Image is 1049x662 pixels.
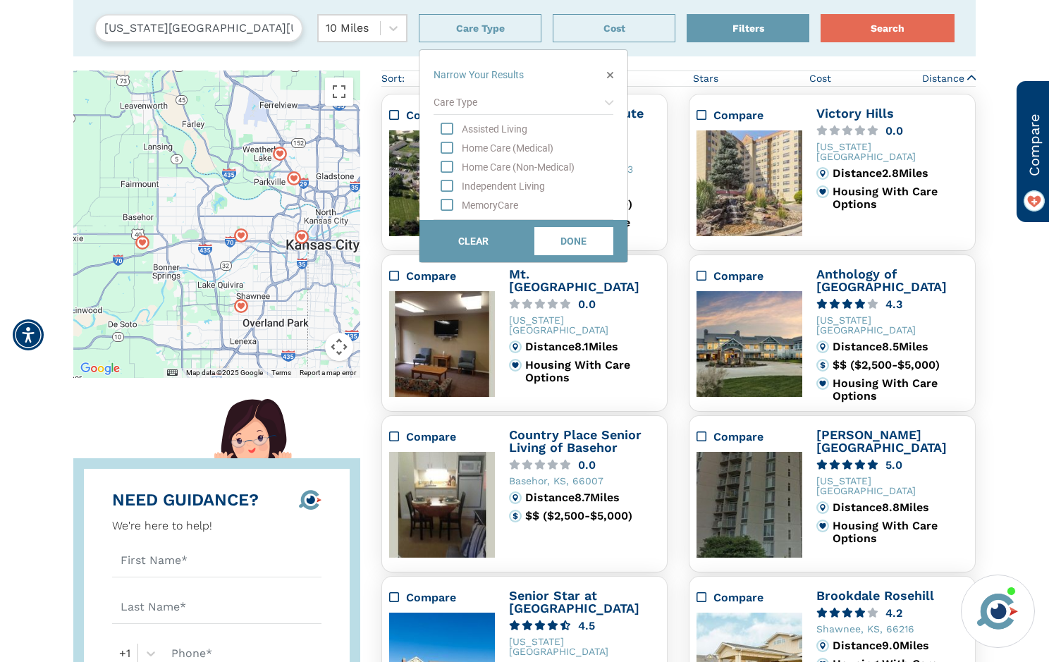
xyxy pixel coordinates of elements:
[509,359,522,372] img: primary.svg
[770,374,1035,566] iframe: iframe
[509,476,661,486] div: Basehor, KS, 66007
[816,359,829,372] img: cost.svg
[697,268,802,285] div: Compare
[833,185,968,211] div: Housing With Care Options
[295,230,309,244] div: Popover trigger
[136,235,150,249] div: Popover trigger
[13,319,44,350] div: Accessibility Menu
[441,141,613,155] div: Home Care (Medical)
[816,588,934,603] a: Brookdale Rosehill
[713,429,802,446] div: Compare
[288,171,302,185] img: search-map-marker.svg
[462,141,613,155] div: Home Care (Medical)
[112,517,259,534] div: We're here to help!
[509,427,642,455] a: Country Place Senior Living of Basehor
[509,460,661,470] a: 0.0
[419,14,541,42] div: Popover trigger
[462,198,613,212] div: MemoryCare
[462,122,613,136] div: Assisted Living
[697,589,802,606] div: Compare
[325,78,353,106] button: Toggle fullscreen view
[434,227,513,255] button: CLEAR
[381,71,405,86] div: Sort:
[509,637,661,656] div: [US_STATE][GEOGRAPHIC_DATA]
[389,107,495,124] div: Compare
[441,122,613,136] div: Assisted Living
[922,71,964,86] span: Distance
[1024,114,1045,176] span: Compare
[112,591,321,624] input: Last Name*
[525,359,661,384] div: Housing With Care Options
[713,268,802,285] div: Compare
[441,160,613,174] div: Home Care (Non-Medical)
[214,399,292,476] img: hello-there-lady.svg
[434,68,524,82] div: Narrow Your Results
[419,14,541,42] button: Care Type
[553,14,675,42] button: Cost
[406,268,495,285] div: Compare
[509,315,661,335] div: [US_STATE][GEOGRAPHIC_DATA]
[288,171,302,185] div: Popover trigger
[300,369,356,376] a: Report a map error
[94,14,303,42] input: Search by City, State, or Zip Code
[273,147,287,161] div: Popover trigger
[816,266,947,294] a: Anthology of [GEOGRAPHIC_DATA]
[509,510,522,522] img: cost.svg
[553,14,675,42] div: Popover trigger
[525,491,661,504] div: Distance 8.7 Miles
[816,299,968,309] a: 4.3
[509,341,522,353] img: distance.svg
[271,369,291,376] a: Terms (opens in new tab)
[821,14,955,42] button: Search
[885,608,902,618] div: 4.2
[578,299,596,309] div: 0.0
[809,71,831,86] span: Cost
[833,167,968,180] div: Distance 2.8 Miles
[833,359,968,372] div: $$ ($2,500-$5,000)
[77,360,123,378] img: Google
[299,490,321,510] img: 8-logo-icon.svg
[509,620,661,631] a: 4.5
[885,125,903,136] div: 0.0
[697,107,802,124] div: Compare
[167,368,177,378] button: Keyboard shortcuts
[434,90,613,115] div: Care Type
[234,298,248,312] div: Popover trigger
[534,227,614,255] button: DONE
[462,179,613,193] div: Independent Living
[697,429,802,446] div: Compare
[234,298,248,312] img: search-map-marker.svg
[816,639,829,652] img: distance.svg
[816,167,829,180] img: distance.svg
[816,142,968,161] div: [US_STATE][GEOGRAPHIC_DATA]
[525,341,661,353] div: Distance 8.1 Miles
[816,608,968,618] a: 4.2
[509,299,661,309] a: 0.0
[816,315,968,335] div: [US_STATE][GEOGRAPHIC_DATA]
[186,369,263,376] span: Map data ©2025 Google
[1024,190,1045,212] img: favorite_on.png
[295,230,309,244] img: search-map-marker.svg
[77,360,123,378] a: Open this area in Google Maps (opens a new window)
[578,460,596,470] div: 0.0
[389,589,495,606] div: Compare
[406,589,495,606] div: Compare
[389,429,495,446] div: Compare
[687,14,809,42] div: Popover trigger
[389,268,495,285] div: Compare
[687,14,809,42] button: Filters
[509,491,522,504] img: distance.svg
[406,107,495,124] div: Compare
[509,588,639,615] a: Senior Star at [GEOGRAPHIC_DATA]
[693,71,718,86] span: Stars
[441,198,613,212] div: MemoryCare
[885,299,902,309] div: 4.3
[816,125,968,136] a: 0.0
[816,624,968,634] div: Shawnee, KS, 66216
[713,107,802,124] div: Compare
[136,235,150,249] img: search-map-marker.svg
[234,228,248,242] div: Popover trigger
[462,160,613,174] div: Home Care (Non-Medical)
[525,510,661,522] div: $$ ($2,500-$5,000)
[273,147,287,161] img: search-map-marker.svg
